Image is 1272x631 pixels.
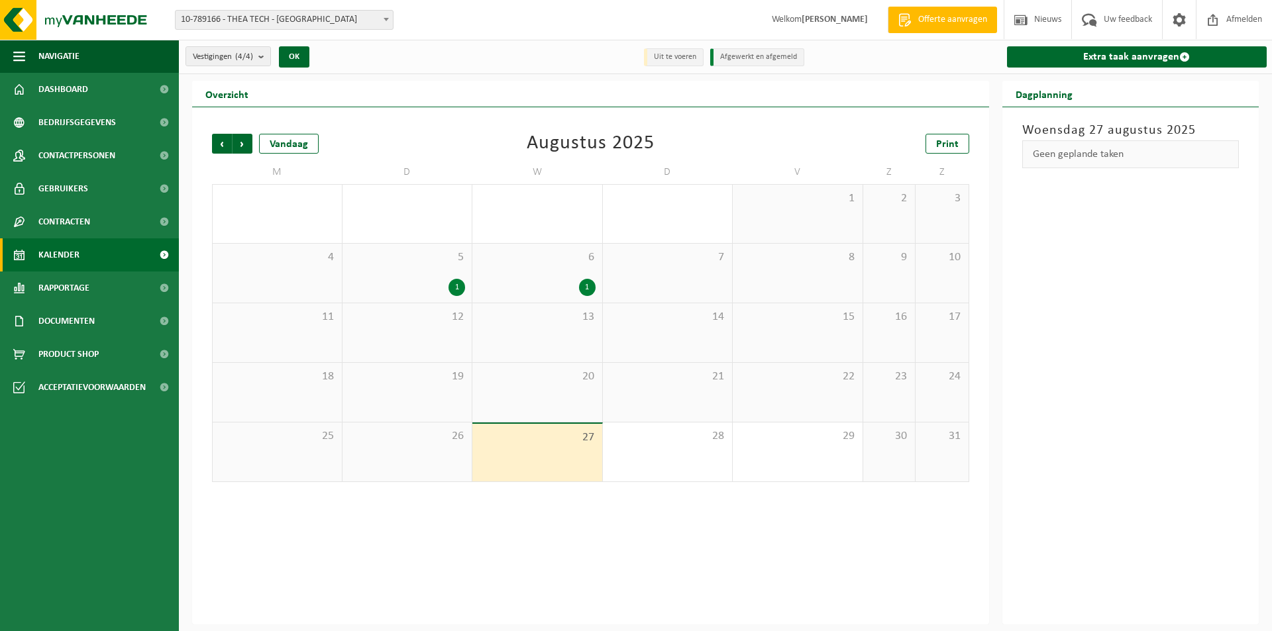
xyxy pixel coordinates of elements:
[870,429,909,444] span: 30
[479,369,596,384] span: 20
[38,106,116,139] span: Bedrijfsgegevens
[739,310,856,324] span: 15
[870,191,909,206] span: 2
[710,48,804,66] li: Afgewerkt en afgemeld
[38,73,88,106] span: Dashboard
[279,46,309,68] button: OK
[479,250,596,265] span: 6
[1002,81,1086,107] h2: Dagplanning
[870,250,909,265] span: 9
[922,429,961,444] span: 31
[579,279,596,296] div: 1
[922,310,961,324] span: 17
[802,15,868,24] strong: [PERSON_NAME]
[192,81,262,107] h2: Overzicht
[185,46,271,66] button: Vestigingen(4/4)
[175,10,394,30] span: 10-789166 - THEA TECH - HARELBEKE
[603,160,733,184] td: D
[349,310,466,324] span: 12
[219,310,335,324] span: 11
[888,7,997,33] a: Offerte aanvragen
[235,52,253,61] count: (4/4)
[1022,121,1240,140] h3: Woensdag 27 augustus 2025
[472,160,603,184] td: W
[527,134,655,154] div: Augustus 2025
[233,134,252,154] span: Volgende
[38,305,95,338] span: Documenten
[609,250,726,265] span: 7
[922,369,961,384] span: 24
[922,250,961,265] span: 10
[38,371,146,404] span: Acceptatievoorwaarden
[176,11,393,29] span: 10-789166 - THEA TECH - HARELBEKE
[1007,46,1267,68] a: Extra taak aanvragen
[479,430,596,445] span: 27
[926,134,969,154] a: Print
[609,369,726,384] span: 21
[38,40,79,73] span: Navigatie
[733,160,863,184] td: V
[38,271,89,305] span: Rapportage
[916,160,969,184] td: Z
[38,338,99,371] span: Product Shop
[870,310,909,324] span: 16
[739,429,856,444] span: 29
[609,429,726,444] span: 28
[219,369,335,384] span: 18
[349,369,466,384] span: 19
[644,48,704,66] li: Uit te voeren
[349,250,466,265] span: 5
[1022,140,1240,168] div: Geen geplande taken
[479,310,596,324] span: 13
[219,250,335,265] span: 4
[739,191,856,206] span: 1
[212,160,343,184] td: M
[193,47,253,67] span: Vestigingen
[349,429,466,444] span: 26
[922,191,961,206] span: 3
[343,160,473,184] td: D
[609,310,726,324] span: 14
[38,172,88,205] span: Gebruikers
[449,279,465,296] div: 1
[38,205,90,238] span: Contracten
[936,139,959,150] span: Print
[739,250,856,265] span: 8
[38,238,79,271] span: Kalender
[212,134,232,154] span: Vorige
[915,13,990,26] span: Offerte aanvragen
[739,369,856,384] span: 22
[38,139,115,172] span: Contactpersonen
[870,369,909,384] span: 23
[259,134,319,154] div: Vandaag
[863,160,916,184] td: Z
[219,429,335,444] span: 25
